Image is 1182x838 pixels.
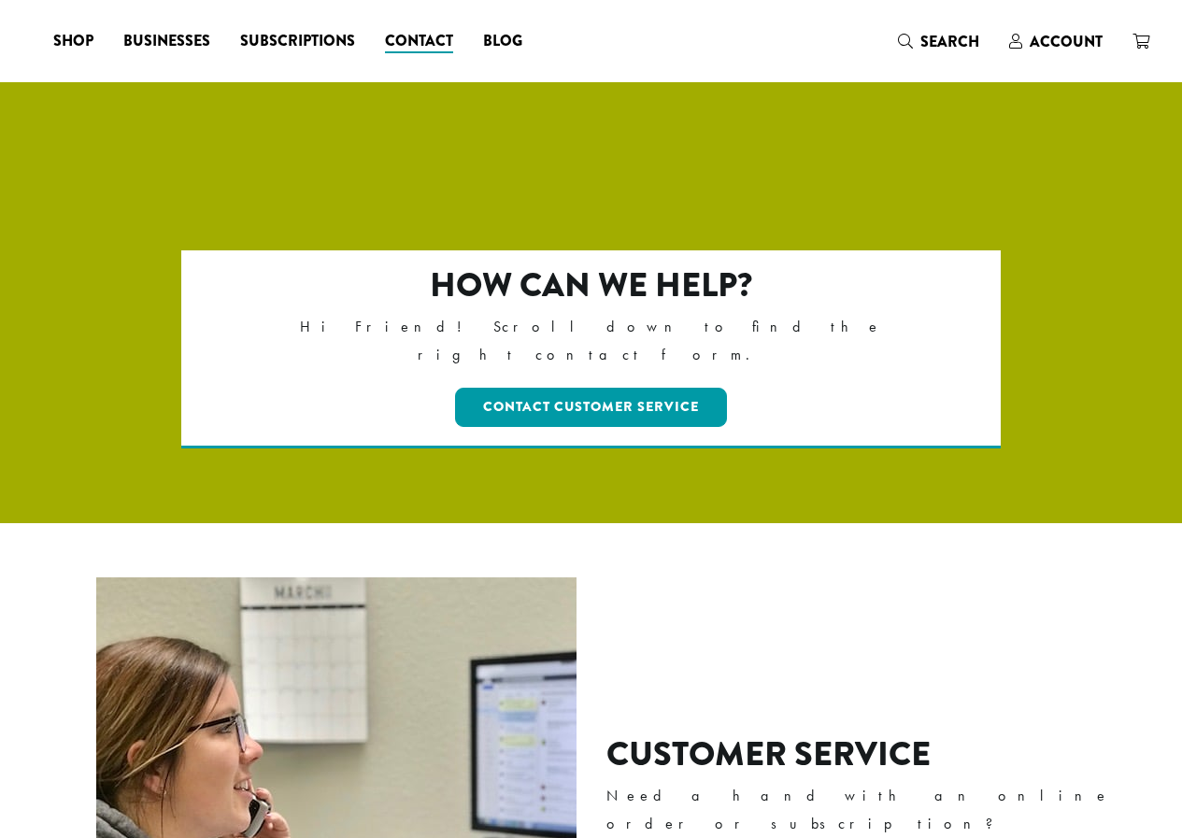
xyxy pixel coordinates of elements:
[225,26,370,56] a: Subscriptions
[38,26,108,56] a: Shop
[883,26,994,57] a: Search
[240,30,355,53] span: Subscriptions
[606,782,1138,838] p: Need a hand with an online order or subscription?
[994,26,1118,57] a: Account
[53,30,93,53] span: Shop
[1030,31,1103,52] span: Account
[606,734,1138,774] h2: Customer Service
[108,26,225,56] a: Businesses
[370,26,468,56] a: Contact
[468,26,537,56] a: Blog
[262,265,920,305] h2: How can we help?
[920,31,979,52] span: Search
[385,30,453,53] span: Contact
[123,30,210,53] span: Businesses
[483,30,522,53] span: Blog
[455,388,727,427] a: Contact Customer Service
[262,313,920,369] p: Hi Friend! Scroll down to find the right contact form.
